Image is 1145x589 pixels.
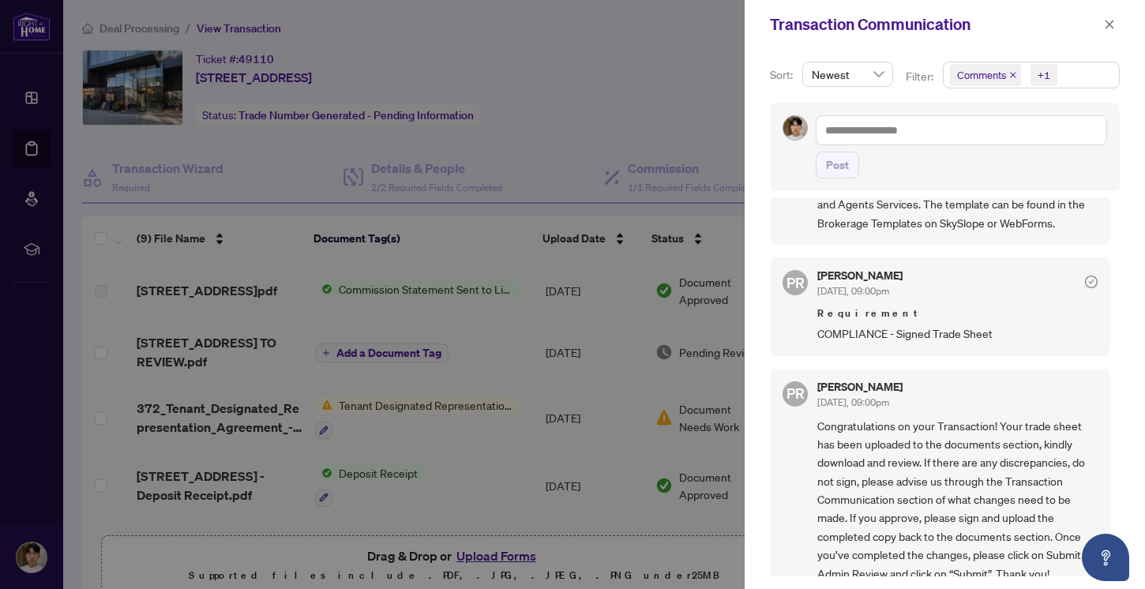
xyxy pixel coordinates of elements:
[817,396,889,408] span: [DATE], 09:00pm
[957,67,1006,83] span: Comments
[1082,534,1129,581] button: Open asap
[817,381,903,392] h5: [PERSON_NAME]
[770,13,1099,36] div: Transaction Communication
[817,285,889,297] span: [DATE], 09:00pm
[1038,67,1050,83] div: +1
[812,62,884,86] span: Newest
[816,152,859,178] button: Post
[770,66,796,84] p: Sort:
[906,68,936,85] p: Filter:
[786,272,805,294] span: PR
[817,270,903,281] h5: [PERSON_NAME]
[783,116,807,140] img: Profile Icon
[1104,19,1115,30] span: close
[950,64,1021,86] span: Comments
[817,306,1098,321] span: Requirement
[1085,276,1098,288] span: check-circle
[817,325,1098,343] span: COMPLIANCE - Signed Trade Sheet
[817,417,1098,583] span: Congratulations on your Transaction! Your trade sheet has been uploaded to the documents section,...
[786,382,805,404] span: PR
[1009,71,1017,79] span: close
